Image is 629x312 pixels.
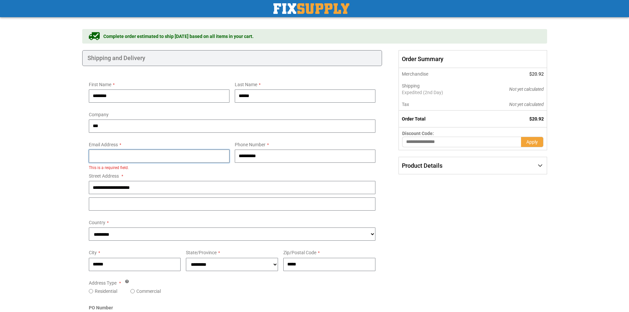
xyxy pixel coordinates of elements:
[402,131,434,136] span: Discount Code:
[103,33,254,40] span: Complete order estimated to ship [DATE] based on all items in your cart.
[509,87,544,92] span: Not yet calculated
[89,220,105,225] span: Country
[399,68,478,80] th: Merchandise
[89,112,109,117] span: Company
[235,82,257,87] span: Last Name
[402,162,442,169] span: Product Details
[273,3,349,14] img: Fix Industrial Supply
[89,82,111,87] span: First Name
[273,3,349,14] a: store logo
[89,165,229,171] div: This is a required field.
[526,139,538,145] span: Apply
[529,116,544,121] span: $20.92
[521,137,543,147] button: Apply
[529,71,544,77] span: $20.92
[399,50,547,68] span: Order Summary
[82,50,382,66] div: Shipping and Delivery
[186,250,217,255] span: State/Province
[402,116,426,121] strong: Order Total
[95,288,117,295] label: Residential
[399,98,478,111] th: Tax
[136,288,161,295] label: Commercial
[509,102,544,107] span: Not yet calculated
[402,83,420,88] span: Shipping
[89,280,117,286] span: Address Type
[283,250,316,255] span: Zip/Postal Code
[89,142,118,147] span: Email Address
[89,173,119,179] span: Street Address
[402,89,475,96] span: Expedited (2nd Day)
[235,142,265,147] span: Phone Number
[89,250,97,255] span: City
